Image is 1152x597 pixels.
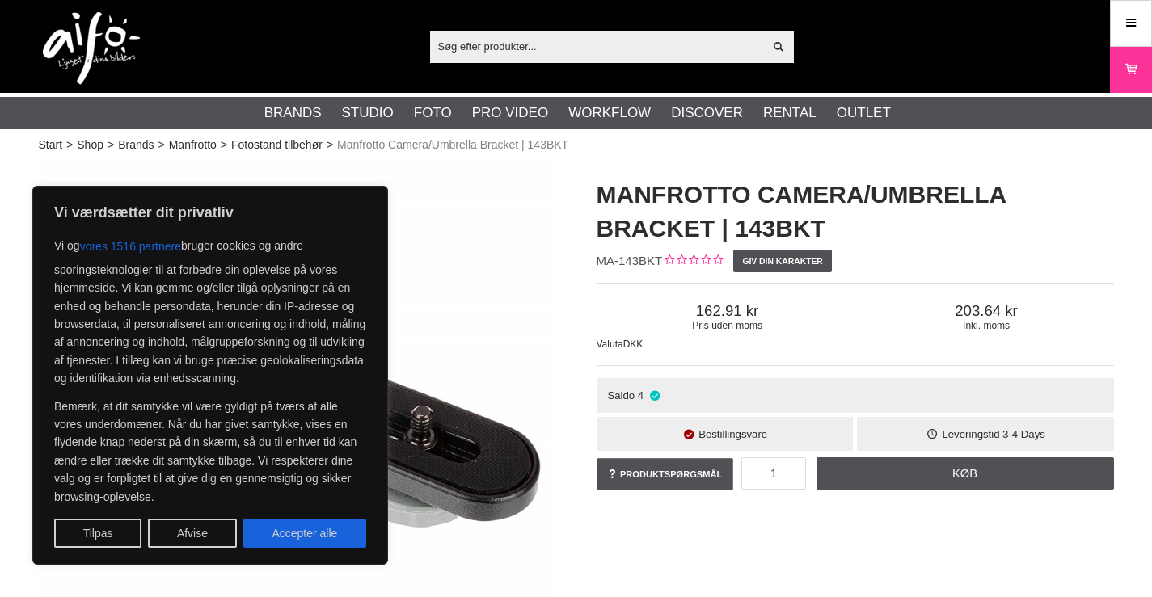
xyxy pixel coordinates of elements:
[942,428,999,440] span: Leveringstid
[54,203,366,222] p: Vi værdsætter dit privatliv
[54,232,366,388] p: Vi og bruger cookies og andre sporingsteknologier til at forbedre din oplevelse på vores hjemmesi...
[623,338,644,350] span: DKK
[430,34,764,58] input: Søg efter produkter...
[54,519,141,548] button: Tilpas
[763,103,817,124] a: Rental
[118,137,154,153] a: Brands
[243,519,366,548] button: Accepter alle
[32,186,388,565] div: Vi værdsætter dit privatliv
[698,428,767,440] span: Bestillingsvare
[39,137,63,153] a: Start
[837,103,891,124] a: Outlet
[817,457,1114,490] a: Køb
[859,320,1114,331] span: Inkl. moms
[148,519,237,548] button: Afvise
[108,137,114,153] span: >
[66,137,73,153] span: >
[169,137,217,153] a: Manfrotto
[671,103,743,124] a: Discover
[327,137,333,153] span: >
[597,320,859,331] span: Pris uden moms
[662,253,723,270] div: Kundebed&#248;mmelse: 0
[733,250,832,272] a: Giv din karakter
[221,137,227,153] span: >
[638,389,644,402] span: 4
[568,103,651,124] a: Workflow
[158,137,165,153] span: >
[597,302,859,320] span: 162.91
[1002,428,1045,440] span: 3-4 Days
[77,137,103,153] a: Shop
[231,137,323,153] a: Fotostand tilbehør
[607,389,635,402] span: Saldo
[648,389,661,402] i: På lager
[597,254,663,267] span: MA-143BKT
[597,338,623,350] span: Valuta
[43,12,140,85] img: logo.png
[597,178,1114,246] h1: Manfrotto Camera/Umbrella Bracket | 143BKT
[264,103,322,124] a: Brands
[414,103,452,124] a: Foto
[342,103,394,124] a: Studio
[54,397,366,506] p: Bemærk, at dit samtykke vil være gyldigt på tværs af alle vores underdomæner. Når du har givet sa...
[472,103,548,124] a: Pro Video
[80,232,181,261] button: vores 1516 partnere
[597,458,734,490] a: Produktspørgsmål
[859,302,1114,320] span: 203.64
[337,137,568,153] span: Manfrotto Camera/Umbrella Bracket | 143BKT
